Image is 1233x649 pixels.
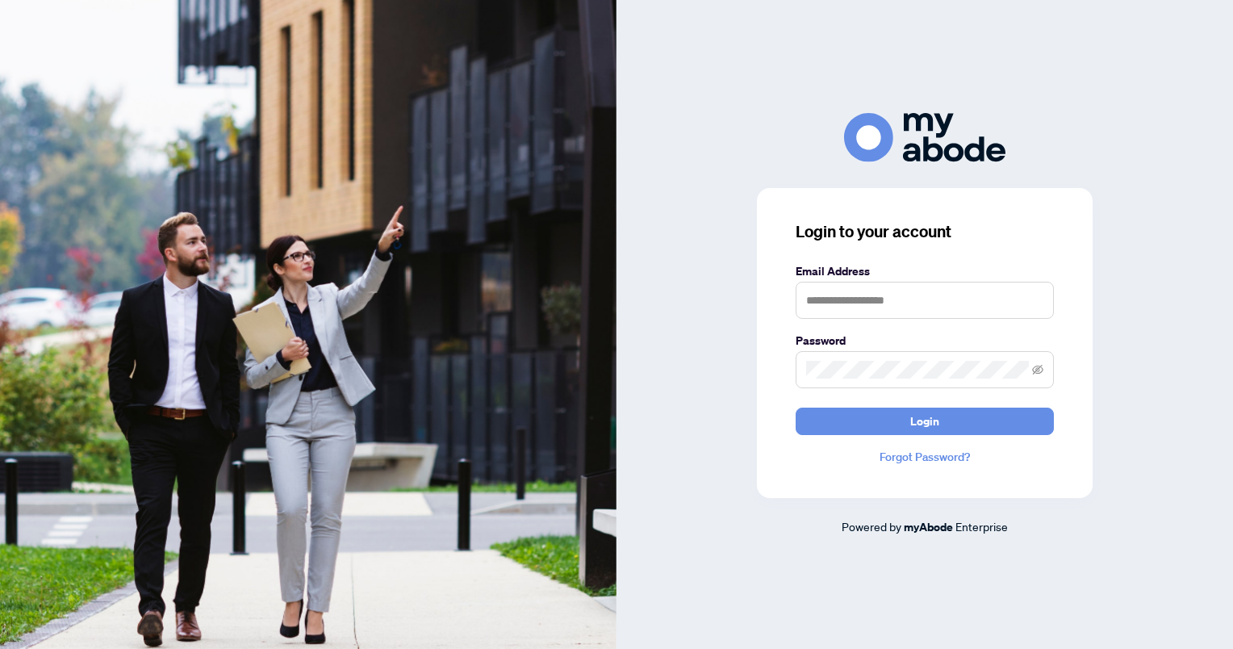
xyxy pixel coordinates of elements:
span: Enterprise [955,519,1008,534]
img: ma-logo [844,113,1005,162]
span: Login [910,408,939,434]
a: myAbode [904,518,953,536]
a: Forgot Password? [796,448,1054,466]
h3: Login to your account [796,220,1054,243]
span: Powered by [842,519,901,534]
label: Password [796,332,1054,350]
button: Login [796,408,1054,435]
span: eye-invisible [1032,364,1043,375]
label: Email Address [796,262,1054,280]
